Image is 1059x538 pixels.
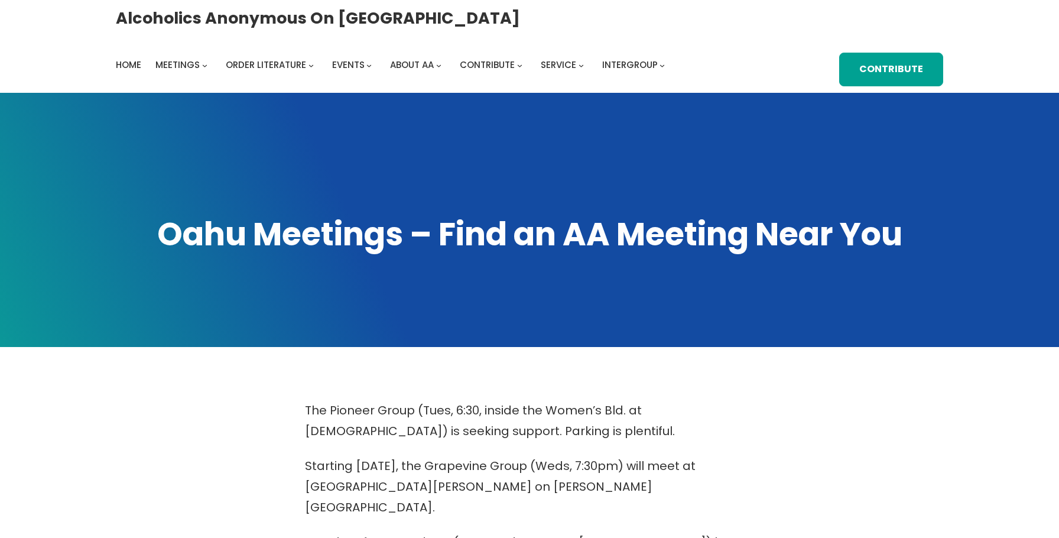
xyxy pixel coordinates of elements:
[116,57,141,73] a: Home
[390,59,434,71] span: About AA
[517,63,522,68] button: Contribute submenu
[332,57,365,73] a: Events
[366,63,372,68] button: Events submenu
[116,213,943,256] h1: Oahu Meetings – Find an AA Meeting Near You
[226,59,306,71] span: Order Literature
[660,63,665,68] button: Intergroup submenu
[116,4,520,32] a: Alcoholics Anonymous on [GEOGRAPHIC_DATA]
[602,57,658,73] a: Intergroup
[460,59,515,71] span: Contribute
[602,59,658,71] span: Intergroup
[460,57,515,73] a: Contribute
[116,59,141,71] span: Home
[436,63,441,68] button: About AA submenu
[155,59,200,71] span: Meetings
[332,59,365,71] span: Events
[116,57,669,73] nav: Intergroup
[155,57,200,73] a: Meetings
[579,63,584,68] button: Service submenu
[305,456,754,518] p: Starting [DATE], the Grapevine Group (Weds, 7:30pm) will meet at [GEOGRAPHIC_DATA][PERSON_NAME] o...
[308,63,314,68] button: Order Literature submenu
[541,57,576,73] a: Service
[541,59,576,71] span: Service
[390,57,434,73] a: About AA
[839,53,943,86] a: Contribute
[202,63,207,68] button: Meetings submenu
[305,400,754,442] p: The Pioneer Group (Tues, 6:30, inside the Women’s Bld. at [DEMOGRAPHIC_DATA]) is seeking support....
